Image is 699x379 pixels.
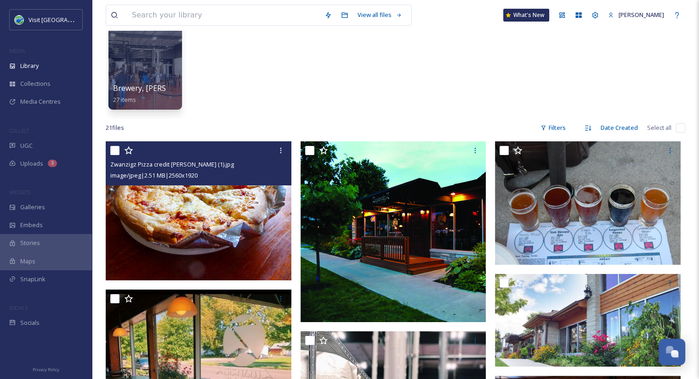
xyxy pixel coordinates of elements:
[110,160,234,168] span: Zwanzigz Pizza credit [PERSON_NAME] (1).jpg
[127,5,320,25] input: Search your library
[353,6,407,24] a: View all files
[33,367,59,373] span: Privacy Policy
[20,318,40,327] span: Socials
[113,84,213,104] a: Brewery, [PERSON_NAME] St27 items
[20,239,40,247] span: Stories
[20,257,35,266] span: Maps
[28,15,132,24] span: Visit [GEOGRAPHIC_DATA] [US_STATE]
[20,159,43,168] span: Uploads
[536,119,570,137] div: Filters
[20,97,61,106] span: Media Centres
[503,9,549,22] a: What's New
[48,160,57,167] div: 3
[9,47,25,54] span: MEDIA
[20,275,45,284] span: SnapLink
[647,123,671,132] span: Select all
[15,15,24,24] img: cvctwitlogo_400x400.jpg
[110,171,198,179] span: image/jpeg | 2.51 MB | 2560 x 1920
[495,274,681,367] img: Zwanzigz1.jpg
[113,83,213,93] span: Brewery, [PERSON_NAME] St
[495,141,681,264] img: credit blogger amy lynch (4).JPG
[33,363,59,374] a: Privacy Policy
[20,79,51,88] span: Collections
[9,127,29,134] span: COLLECT
[20,221,43,229] span: Embeds
[9,304,28,311] span: SOCIALS
[603,6,669,24] a: [PERSON_NAME]
[9,189,30,195] span: WIDGETS
[113,95,136,104] span: 27 items
[596,119,642,137] div: Date Created
[106,123,124,132] span: 21 file s
[20,61,39,70] span: Library
[106,141,291,280] img: Zwanzigz Pizza credit Don Nissen (1).jpg
[20,141,33,150] span: UGC
[301,141,486,322] img: zwanzigz-exterior-from-website.jpg
[20,203,45,212] span: Galleries
[659,339,685,365] button: Open Chat
[619,11,664,19] span: [PERSON_NAME]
